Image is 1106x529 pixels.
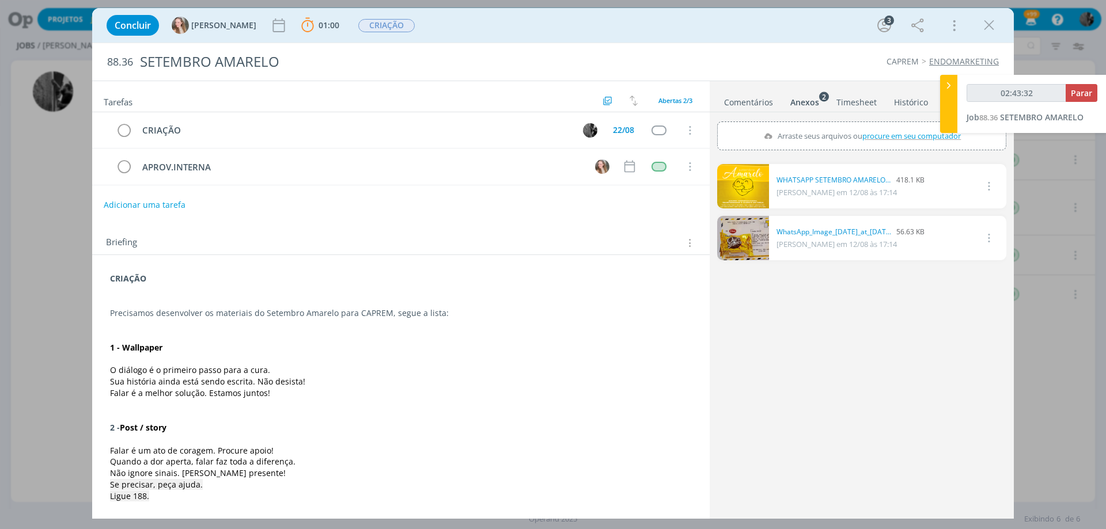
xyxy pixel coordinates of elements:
[583,123,597,138] img: P
[613,126,634,134] div: 22/08
[893,92,929,108] a: Histórico
[777,187,897,197] span: [PERSON_NAME] em 12/08 às 17:14
[110,479,203,490] span: Se precisar, peça ajuda.
[724,92,774,108] a: Comentários
[1000,112,1084,123] span: SETEMBRO AMARELO
[630,96,638,106] img: arrow-down-up.svg
[875,16,893,35] button: 3
[595,159,609,174] img: G
[777,227,892,237] a: WhatsApp_Image_[DATE]_at_[DATE].jpeg
[110,490,149,501] span: Ligue 188.
[115,21,151,30] span: Concluir
[92,8,1014,519] div: dialog
[790,97,819,108] div: Anexos
[777,175,925,185] div: 418.1 KB
[137,123,572,138] div: CRIAÇÃO
[777,239,897,249] span: [PERSON_NAME] em 12/08 às 17:14
[658,96,692,105] span: Abertas 2/3
[110,307,692,319] p: Precisamos desenvolver os materiais do Setembro Amarelo para CAPREM, segue a lista:
[319,20,339,31] span: 01:00
[172,17,256,34] button: G[PERSON_NAME]
[862,131,961,141] span: procure em seu computador
[191,21,256,29] span: [PERSON_NAME]
[593,158,611,175] button: G
[759,128,964,143] label: Arraste seus arquivos ou
[120,422,166,433] strong: Post / story
[106,235,137,250] span: Briefing
[1071,87,1092,98] span: Parar
[929,56,999,67] a: ENDOMARKETING
[887,56,919,67] a: CAPREM
[358,19,415,32] span: CRIAÇÃO
[107,15,159,36] button: Concluir
[110,467,286,478] span: Não ignore sinais. [PERSON_NAME] presente!
[110,387,270,398] span: Falar é a melhor solução. Estamos juntos!
[298,16,342,35] button: 01:00
[967,112,1084,123] a: Job88.36SETEMBRO AMARELO
[104,94,132,108] span: Tarefas
[103,195,186,215] button: Adicionar uma tarefa
[819,92,829,101] sup: 2
[110,342,162,353] strong: 1 - Wallpaper
[836,92,877,108] a: Timesheet
[979,112,998,123] span: 88.36
[110,273,146,284] strong: CRIAÇÃO
[1066,84,1097,102] button: Parar
[777,175,892,185] a: WHATSAPP SETEMBRO AMARELO.png
[581,121,599,139] button: P
[135,48,623,76] div: SETEMBRO AMARELO
[110,456,296,467] span: Quando a dor aperta, falar faz toda a diferença.
[884,16,894,25] div: 3
[172,17,189,34] img: G
[777,227,925,237] div: 56.63 KB
[110,364,270,375] span: O diálogo é o primeiro passo para a cura.
[358,18,415,33] button: CRIAÇÃO
[137,160,584,174] div: APROV.INTERNA
[110,422,120,433] strong: 2 -
[110,376,305,387] span: Sua história ainda está sendo escrita. Não desista!
[110,445,274,456] span: Falar é um ato de coragem. Procure apoio!
[107,56,133,68] span: 88.36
